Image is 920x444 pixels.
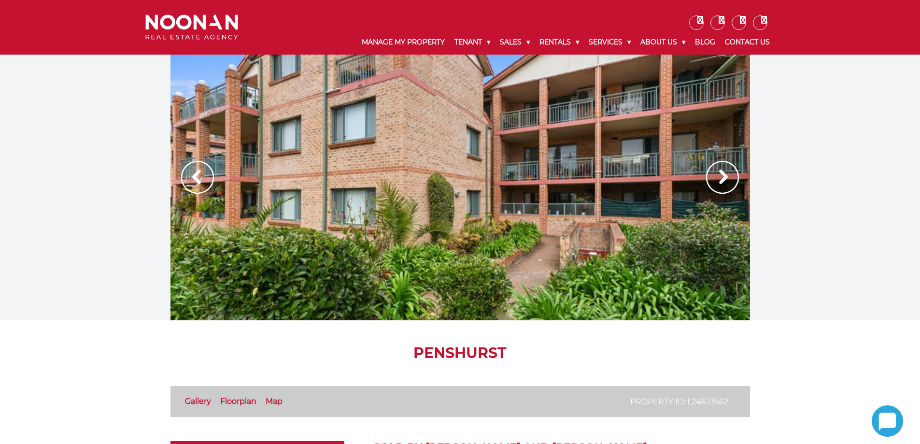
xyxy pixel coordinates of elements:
img: Noonan Real Estate Agency [145,14,238,40]
a: Sales [495,30,535,55]
a: About Us [636,30,690,55]
a: Contact Us [720,30,775,55]
a: Map [266,397,283,406]
img: Arrow slider [181,161,214,194]
a: Floorplan [220,397,256,406]
a: Tenant [450,30,495,55]
a: Blog [690,30,720,55]
h1: PENSHURST [170,344,750,362]
a: Manage My Property [357,30,450,55]
a: Services [584,30,636,55]
img: Arrow slider [706,161,739,194]
p: Property ID: L24673562 [630,396,728,408]
a: Gallery [185,397,211,406]
a: Rentals [535,30,584,55]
